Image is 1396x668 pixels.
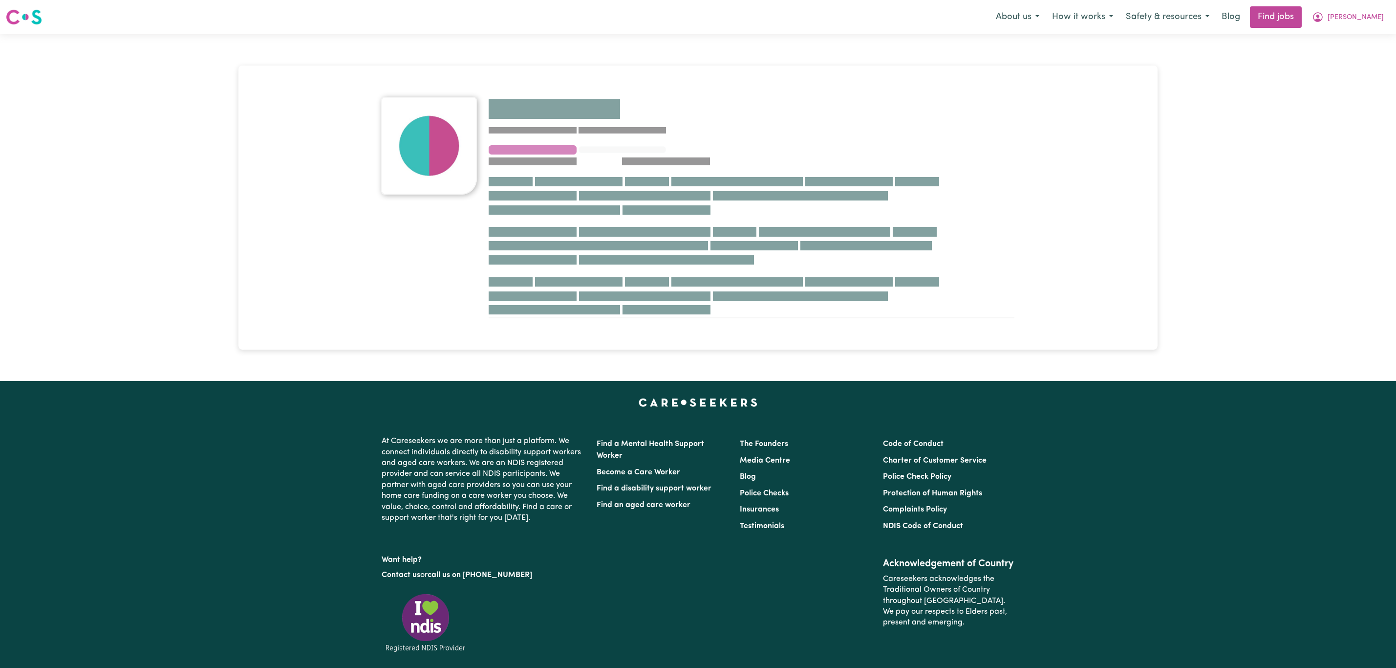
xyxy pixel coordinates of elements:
img: Registered NDIS provider [382,592,470,653]
a: Code of Conduct [883,440,944,448]
a: Charter of Customer Service [883,457,987,465]
a: Blog [740,473,756,481]
a: Testimonials [740,522,784,530]
a: Careseekers logo [6,6,42,28]
a: Protection of Human Rights [883,490,982,497]
a: Find a Mental Health Support Worker [597,440,704,460]
p: or [382,566,585,584]
span: [PERSON_NAME] [1328,12,1384,23]
a: Careseekers home page [639,399,757,406]
button: About us [989,7,1046,27]
img: Careseekers logo [6,8,42,26]
a: Blog [1216,6,1246,28]
button: My Account [1306,7,1390,27]
a: Complaints Policy [883,506,947,513]
button: Safety & resources [1119,7,1216,27]
a: Find a disability support worker [597,485,711,492]
a: Become a Care Worker [597,468,680,476]
a: Insurances [740,506,779,513]
a: Find jobs [1250,6,1302,28]
a: call us on [PHONE_NUMBER] [428,571,532,579]
a: Find an aged care worker [597,501,690,509]
h2: Acknowledgement of Country [883,558,1014,570]
a: The Founders [740,440,788,448]
p: Careseekers acknowledges the Traditional Owners of Country throughout [GEOGRAPHIC_DATA]. We pay o... [883,570,1014,632]
a: Media Centre [740,457,790,465]
p: Want help? [382,551,585,565]
button: How it works [1046,7,1119,27]
a: NDIS Code of Conduct [883,522,963,530]
a: Police Checks [740,490,789,497]
a: Police Check Policy [883,473,951,481]
p: At Careseekers we are more than just a platform. We connect individuals directly to disability su... [382,432,585,527]
a: Contact us [382,571,420,579]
